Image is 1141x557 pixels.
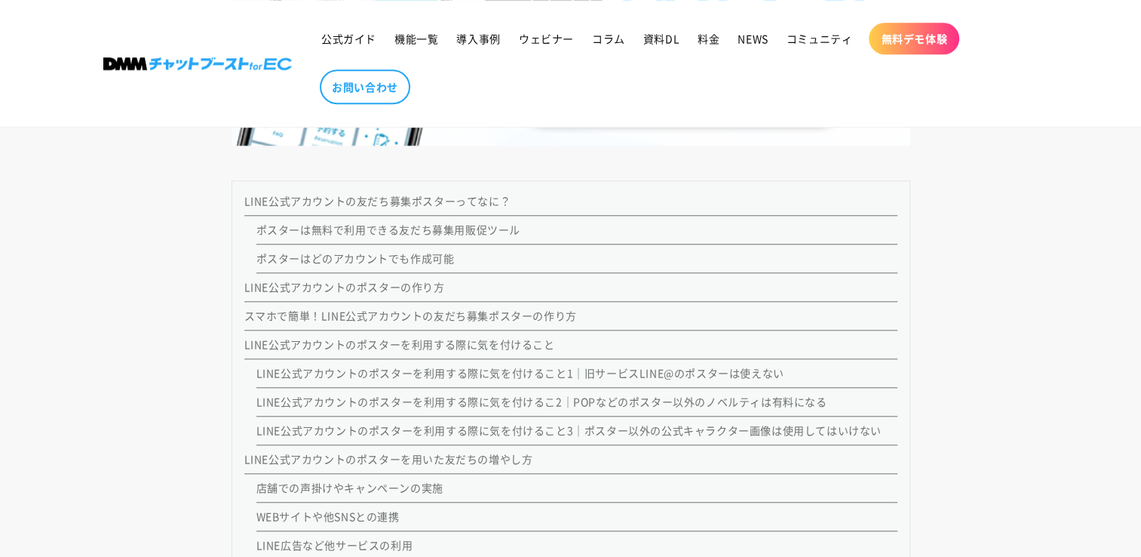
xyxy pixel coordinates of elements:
[869,23,959,54] a: 無料デモ体験
[244,279,445,294] a: LINE公式アカウントのポスターの作り方
[332,80,398,94] span: お問い合わせ
[385,23,447,54] a: 機能一覧
[256,509,400,524] a: WEBサイトや他SNSとの連携
[256,537,413,552] a: LINE広告など他サービスの利用
[312,23,385,54] a: 公式ガイド
[256,423,882,438] a: LINE公式アカウントのポスターを利用する際に気を付けること3｜ポスター以外の公式キャラクター画像は使用してはいけない
[256,251,455,266] a: ポスターはどのアカウントでも作成可能
[103,57,292,70] img: 株式会社DMM Boost
[592,32,625,45] span: コラム
[256,480,443,495] a: 店舗での声掛けやキャンペーンの実施
[244,193,511,208] a: LINE公式アカウントの友だち募集ポスターってなに？
[321,32,376,45] span: 公式ガイド
[728,23,777,54] a: NEWS
[256,222,520,237] a: ポスターは無料で利用できる友だち募集用販促ツール
[634,23,689,54] a: 資料DL
[447,23,509,54] a: 導入事例
[583,23,634,54] a: コラム
[689,23,728,54] a: 料金
[738,32,768,45] span: NEWS
[244,337,555,352] a: LINE公式アカウントのポスターを利用する際に気を付けること
[698,32,719,45] span: 料金
[787,32,853,45] span: コミュニティ
[244,308,577,323] a: スマホで簡単！LINE公式アカウントの友だち募集ポスターの作り方
[256,394,827,409] a: LINE公式アカウントのポスターを利用する際に気を付けるこ2｜POPなどのポスター以外のノベルティは有料になる
[244,451,533,466] a: LINE公式アカウントのポスターを用いた友だちの増やし方
[320,69,410,104] a: お問い合わせ
[256,365,784,380] a: LINE公式アカウントのポスターを利用する際に気を付けること1｜旧サービスLINE@のポスターは使えない
[643,32,679,45] span: 資料DL
[456,32,500,45] span: 導入事例
[519,32,574,45] span: ウェビナー
[394,32,438,45] span: 機能一覧
[881,32,947,45] span: 無料デモ体験
[510,23,583,54] a: ウェビナー
[778,23,862,54] a: コミュニティ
